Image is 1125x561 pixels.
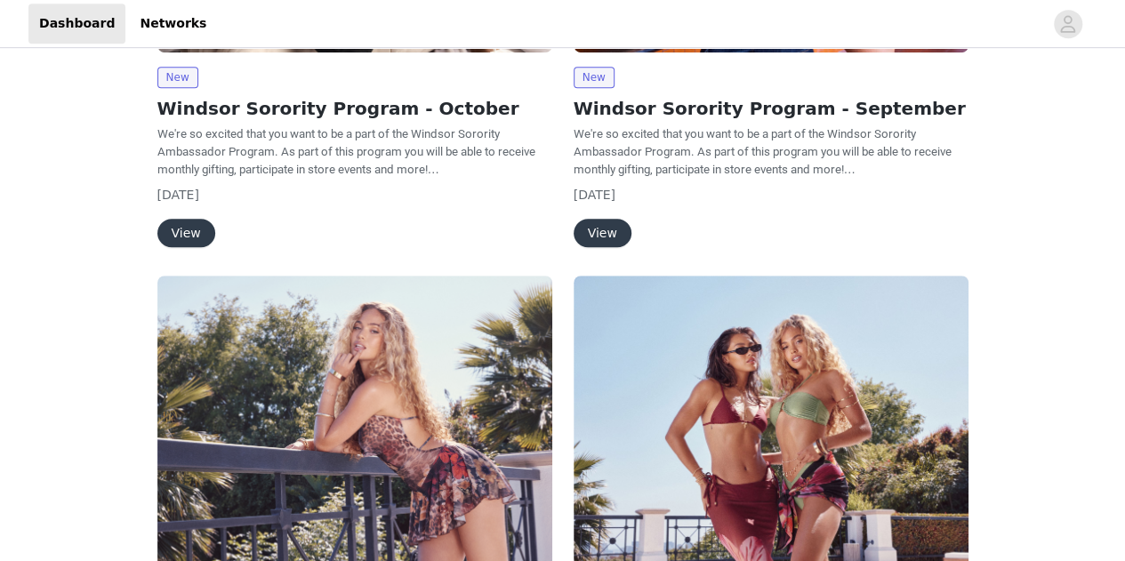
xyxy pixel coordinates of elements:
a: Networks [129,4,217,44]
span: New [574,67,615,88]
span: We're so excited that you want to be a part of the Windsor Sorority Ambassador Program. As part o... [574,127,952,176]
span: New [157,67,198,88]
span: We're so excited that you want to be a part of the Windsor Sorority Ambassador Program. As part o... [157,127,535,176]
h2: Windsor Sorority Program - October [157,95,552,122]
button: View [157,219,215,247]
a: View [574,227,631,240]
h2: Windsor Sorority Program - September [574,95,968,122]
span: [DATE] [157,188,199,202]
div: avatar [1059,10,1076,38]
span: [DATE] [574,188,615,202]
button: View [574,219,631,247]
a: View [157,227,215,240]
a: Dashboard [28,4,125,44]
